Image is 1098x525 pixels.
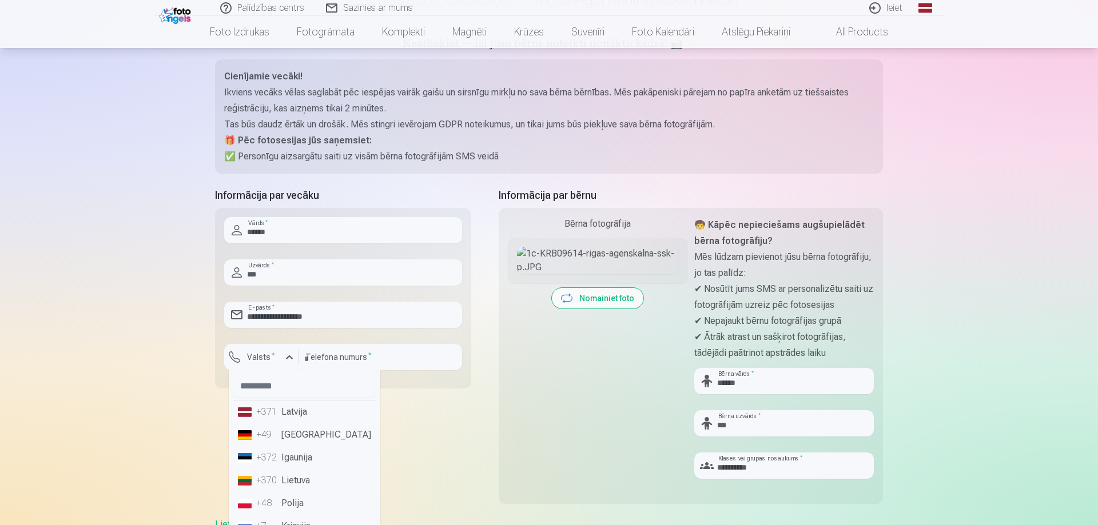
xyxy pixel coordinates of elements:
[508,217,687,231] div: Bērna fotogrāfija
[499,187,883,203] h5: Informācija par bērnu
[256,496,279,510] div: +48
[224,71,303,82] strong: Cienījamie vecāki!
[224,85,874,117] p: Ikviens vecāks vēlas saglabāt pēc iespējas vairāk gaišu un sirsnīgu mirkļu no sava bērna bērnības...
[694,313,874,329] p: ✔ Nepajaukt bērnu fotogrāfijas grupā
[224,149,874,165] p: ✅ Personīgu aizsargātu saiti uz visām bērna fotogrāfijām SMS veidā
[552,288,643,308] button: Nomainiet foto
[283,16,368,48] a: Fotogrāmata
[804,16,902,48] a: All products
[242,351,280,363] label: Valsts
[233,492,376,515] li: Polija
[694,249,874,281] p: Mēs lūdzam pievienot jūsu bērna fotogrāfiju, jo tas palīdz:
[215,187,471,203] h5: Informācija par vecāku
[368,16,439,48] a: Komplekti
[694,219,865,246] strong: 🧒 Kāpēc nepieciešams augšupielādēt bērna fotogrāfiju?
[256,428,279,442] div: +49
[224,370,299,379] div: Lauks ir obligāts
[224,117,874,133] p: Tas būs daudz ērtāk un drošāk. Mēs stingri ievērojam GDPR noteikumus, un tikai jums būs piekļuve ...
[618,16,708,48] a: Foto kalendāri
[558,16,618,48] a: Suvenīri
[196,16,283,48] a: Foto izdrukas
[500,16,558,48] a: Krūzes
[256,451,279,464] div: +372
[708,16,804,48] a: Atslēgu piekariņi
[233,400,376,423] li: Latvija
[256,405,279,419] div: +371
[233,423,376,446] li: [GEOGRAPHIC_DATA]
[694,329,874,361] p: ✔ Ātrāk atrast un sašķirot fotogrāfijas, tādējādi paātrinot apstrādes laiku
[224,135,372,146] strong: 🎁 Pēc fotosesijas jūs saņemsiet:
[439,16,500,48] a: Magnēti
[517,247,678,274] img: 1c-KRB09614-rigas-agenskalna-ssk-p.JPG
[233,446,376,469] li: Igaunija
[224,344,299,370] button: Valsts*
[159,5,194,24] img: /fa1
[256,474,279,487] div: +370
[694,281,874,313] p: ✔ Nosūtīt jums SMS ar personalizētu saiti uz fotogrāfijām uzreiz pēc fotosesijas
[233,469,376,492] li: Lietuva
